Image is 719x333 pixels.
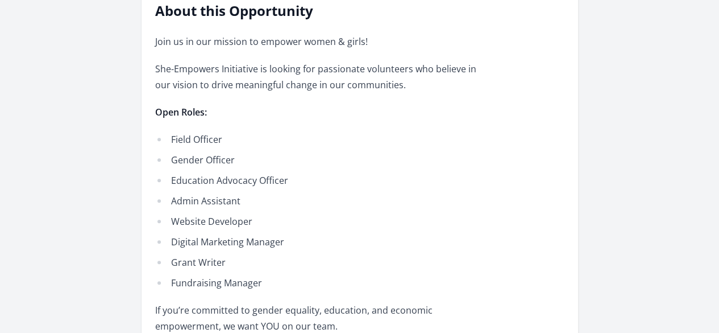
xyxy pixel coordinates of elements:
[155,106,207,118] strong: Open Roles:
[155,275,488,291] li: Fundraising Manager
[155,34,488,50] p: Join us in our mission to empower women & girls!
[155,193,488,209] li: Admin Assistant
[155,131,488,147] li: Field Officer
[155,213,488,229] li: Website Developer
[155,2,488,20] h2: About this Opportunity
[155,152,488,168] li: Gender Officer
[155,61,488,93] p: She-Empowers Initiative is looking for passionate volunteers who believe in our vision to drive m...
[155,234,488,250] li: Digital Marketing Manager
[155,172,488,188] li: Education Advocacy Officer
[155,254,488,270] li: Grant Writer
